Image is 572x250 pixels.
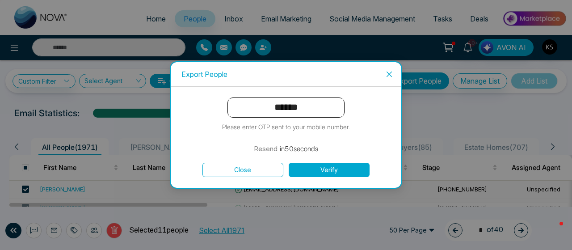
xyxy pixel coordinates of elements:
[289,163,370,177] button: Verify
[377,62,401,86] button: Close
[280,144,318,154] p: in 50 seconds
[254,144,278,154] button: Resend
[542,220,563,241] iframe: Intercom live chat
[202,163,283,177] button: Close
[181,69,391,79] div: Export People
[222,122,350,132] p: Please enter OTP sent to your mobile number.
[386,71,393,78] span: close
